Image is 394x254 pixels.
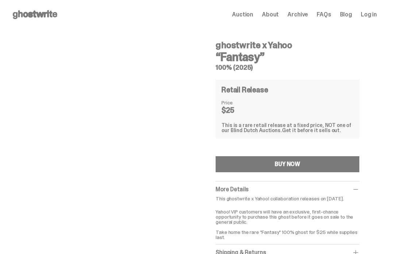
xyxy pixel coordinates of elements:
div: This is a rare retail release at a fixed price, NOT one of our Blind Dutch Auctions. [221,123,354,133]
span: Get it before it sells out. [282,127,341,134]
dd: $25 [221,107,258,114]
p: Yahoo! VIP customers will have an exclusive, first-chance opportunity to purchase this ghost befo... [216,204,359,240]
div: BUY NOW [275,161,300,167]
a: About [262,12,279,18]
a: Log in [361,12,377,18]
a: FAQs [317,12,331,18]
h4: Retail Release [221,86,268,93]
button: BUY NOW [216,156,359,172]
span: More Details [216,185,248,193]
dt: Price [221,100,258,105]
p: This ghostwrite x Yahoo! collaboration releases on [DATE]. [216,196,359,201]
h3: “Fantasy” [216,51,359,63]
h5: 100% (2025) [216,64,359,71]
a: Auction [232,12,253,18]
a: Blog [340,12,352,18]
h4: ghostwrite x Yahoo [216,41,359,50]
a: Archive [287,12,308,18]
